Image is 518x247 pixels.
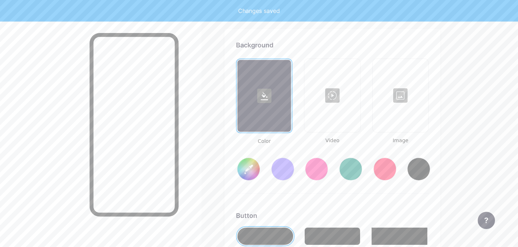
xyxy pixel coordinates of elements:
span: Image [372,137,429,144]
div: Changes saved [238,6,280,15]
span: Video [304,137,360,144]
div: Background [236,40,429,50]
div: Button [236,211,429,220]
span: Color [236,138,292,145]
